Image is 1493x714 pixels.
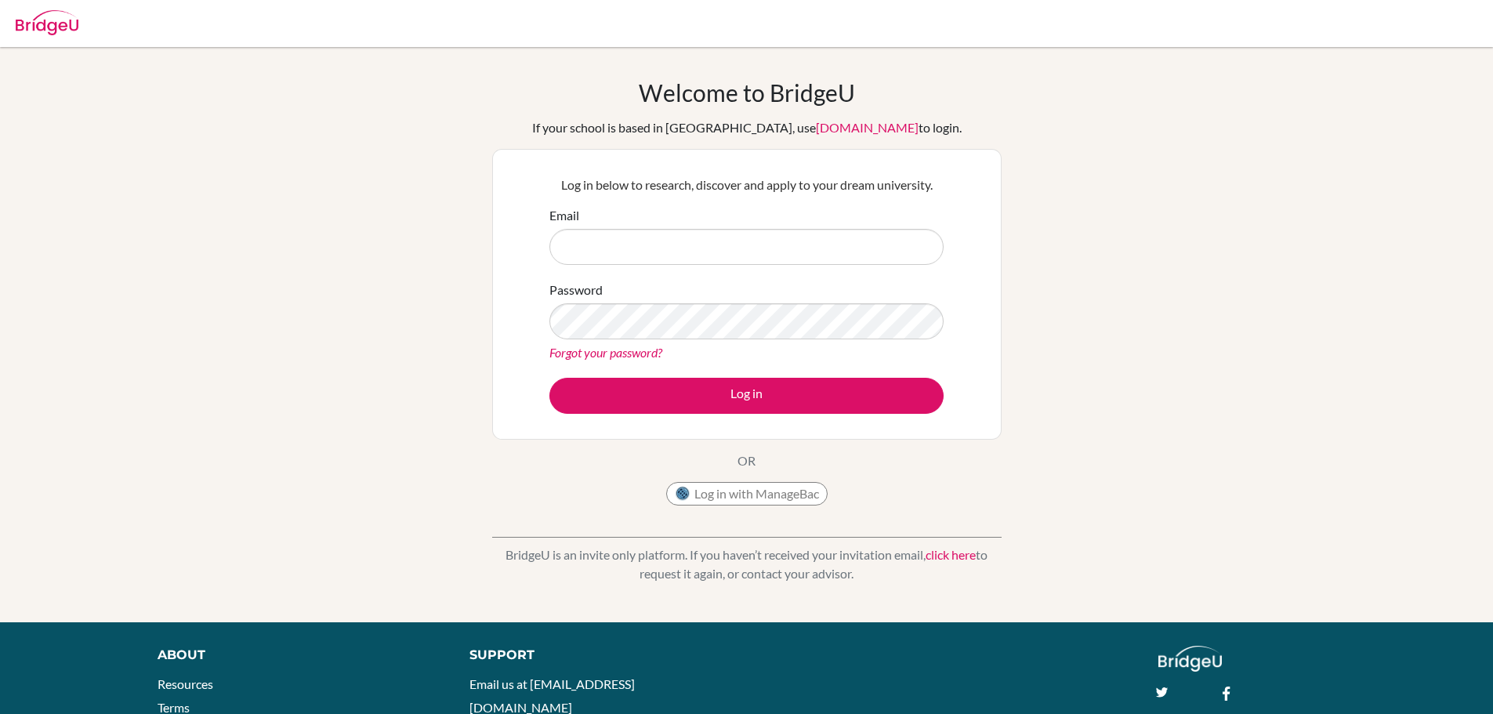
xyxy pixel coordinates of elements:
[639,78,855,107] h1: Welcome to BridgeU
[158,646,434,665] div: About
[549,206,579,225] label: Email
[816,120,919,135] a: [DOMAIN_NAME]
[532,118,962,137] div: If your school is based in [GEOGRAPHIC_DATA], use to login.
[16,10,78,35] img: Bridge-U
[549,176,944,194] p: Log in below to research, discover and apply to your dream university.
[926,547,976,562] a: click here
[737,451,756,470] p: OR
[158,676,213,691] a: Resources
[666,482,828,506] button: Log in with ManageBac
[549,281,603,299] label: Password
[1158,646,1222,672] img: logo_white@2x-f4f0deed5e89b7ecb1c2cc34c3e3d731f90f0f143d5ea2071677605dd97b5244.png
[469,646,728,665] div: Support
[549,378,944,414] button: Log in
[549,345,662,360] a: Forgot your password?
[492,545,1002,583] p: BridgeU is an invite only platform. If you haven’t received your invitation email, to request it ...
